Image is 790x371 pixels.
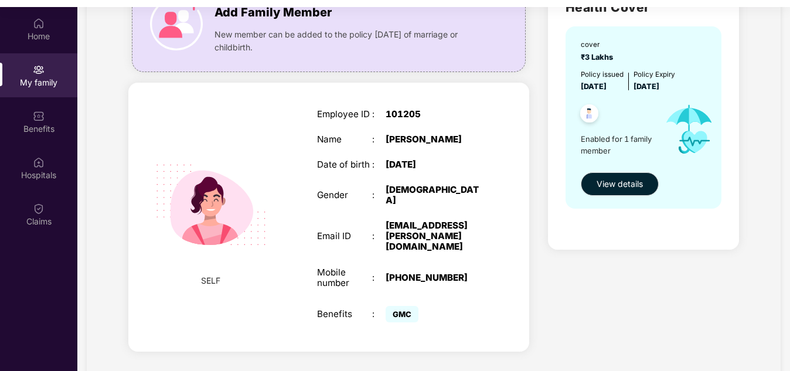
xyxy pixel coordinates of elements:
div: : [372,309,386,319]
div: cover [581,39,617,50]
span: View details [597,178,643,190]
div: : [372,134,386,145]
img: svg+xml;base64,PHN2ZyBpZD0iQ2xhaW0iIHhtbG5zPSJodHRwOi8vd3d3LnczLm9yZy8yMDAwL3N2ZyIgd2lkdGg9IjIwIi... [33,203,45,215]
span: [DATE] [581,82,607,91]
span: GMC [386,306,418,322]
div: 101205 [386,109,482,120]
img: svg+xml;base64,PHN2ZyB4bWxucz0iaHR0cDovL3d3dy53My5vcmcvMjAwMC9zdmciIHdpZHRoPSI0OC45NDMiIGhlaWdodD... [575,101,604,130]
div: : [372,109,386,120]
div: [DEMOGRAPHIC_DATA] [386,185,482,206]
div: [PERSON_NAME] [386,134,482,145]
div: [EMAIL_ADDRESS][PERSON_NAME][DOMAIN_NAME] [386,220,482,252]
div: Gender [317,190,372,200]
img: svg+xml;base64,PHN2ZyBpZD0iQmVuZWZpdHMiIHhtbG5zPSJodHRwOi8vd3d3LnczLm9yZy8yMDAwL3N2ZyIgd2lkdGg9Ij... [33,110,45,122]
div: : [372,231,386,241]
div: : [372,190,386,200]
span: [DATE] [634,82,659,91]
div: [DATE] [386,159,482,170]
button: View details [581,172,659,196]
span: New member can be added to the policy [DATE] of marriage or childbirth. [214,28,482,54]
div: Mobile number [317,267,372,288]
div: Email ID [317,231,372,241]
span: ₹3 Lakhs [581,53,617,62]
span: Add Family Member [214,4,332,22]
img: svg+xml;base64,PHN2ZyBpZD0iSG9zcGl0YWxzIiB4bWxucz0iaHR0cDovL3d3dy53My5vcmcvMjAwMC9zdmciIHdpZHRoPS... [33,156,45,168]
div: Name [317,134,372,145]
span: SELF [201,274,220,287]
div: : [372,273,386,283]
div: : [372,159,386,170]
img: svg+xml;base64,PHN2ZyB3aWR0aD0iMjAiIGhlaWdodD0iMjAiIHZpZXdCb3g9IjAgMCAyMCAyMCIgZmlsbD0ibm9uZSIgeG... [33,64,45,76]
span: Enabled for 1 family member [581,133,655,157]
img: svg+xml;base64,PHN2ZyBpZD0iSG9tZSIgeG1sbnM9Imh0dHA6Ly93d3cudzMub3JnLzIwMDAvc3ZnIiB3aWR0aD0iMjAiIG... [33,18,45,29]
div: Benefits [317,309,372,319]
div: Policy issued [581,69,624,80]
div: Date of birth [317,159,372,170]
div: Policy Expiry [634,69,675,80]
div: [PHONE_NUMBER] [386,273,482,283]
div: Employee ID [317,109,372,120]
img: icon [655,93,723,166]
img: svg+xml;base64,PHN2ZyB4bWxucz0iaHR0cDovL3d3dy53My5vcmcvMjAwMC9zdmciIHdpZHRoPSIyMjQiIGhlaWdodD0iMT... [141,135,281,275]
